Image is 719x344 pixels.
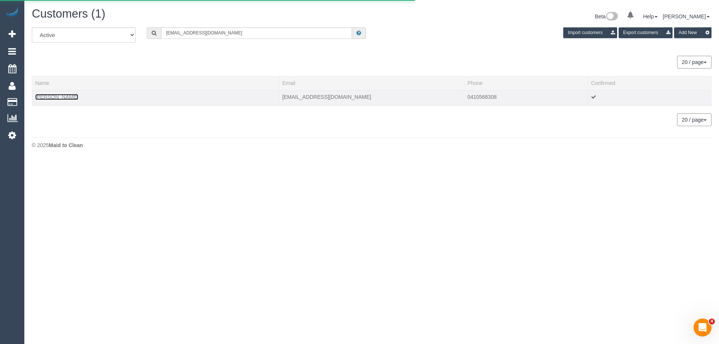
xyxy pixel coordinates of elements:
[677,56,712,69] button: 20 / page
[279,90,464,106] td: Email
[563,27,617,38] button: Import customers
[588,76,712,90] th: Confirmed
[35,94,78,100] a: [PERSON_NAME]
[677,113,712,126] nav: Pagination navigation
[161,27,352,39] input: Search customers ...
[663,13,710,19] a: [PERSON_NAME]
[595,13,618,19] a: Beta
[32,90,279,106] td: Name
[643,13,658,19] a: Help
[606,12,618,22] img: New interface
[464,76,588,90] th: Phone
[49,142,83,148] strong: Maid to Clean
[694,319,712,337] iframe: Intercom live chat
[709,319,715,325] span: 4
[32,141,712,149] div: © 2025
[674,27,712,38] button: Add New
[619,27,673,38] button: Export customers
[279,76,464,90] th: Email
[677,113,712,126] button: 20 / page
[677,56,712,69] nav: Pagination navigation
[464,90,588,106] td: Phone
[588,90,712,106] td: Confirmed
[32,76,279,90] th: Name
[35,101,276,103] div: Tags
[4,7,19,18] img: Automaid Logo
[32,7,105,20] span: Customers (1)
